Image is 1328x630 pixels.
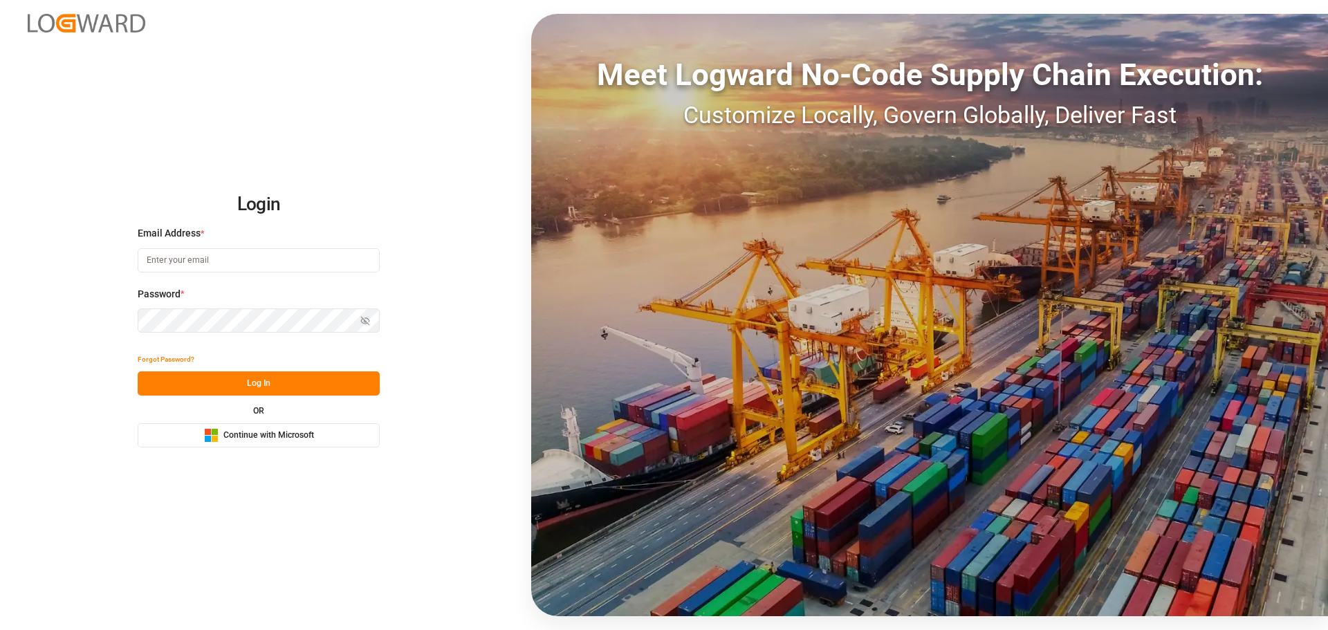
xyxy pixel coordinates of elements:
[253,407,264,415] small: OR
[531,98,1328,133] div: Customize Locally, Govern Globally, Deliver Fast
[138,226,201,241] span: Email Address
[138,371,380,396] button: Log In
[28,14,145,33] img: Logward_new_orange.png
[138,248,380,272] input: Enter your email
[138,347,194,371] button: Forgot Password?
[531,52,1328,98] div: Meet Logward No-Code Supply Chain Execution:
[223,429,314,442] span: Continue with Microsoft
[138,423,380,447] button: Continue with Microsoft
[138,183,380,227] h2: Login
[138,287,181,302] span: Password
